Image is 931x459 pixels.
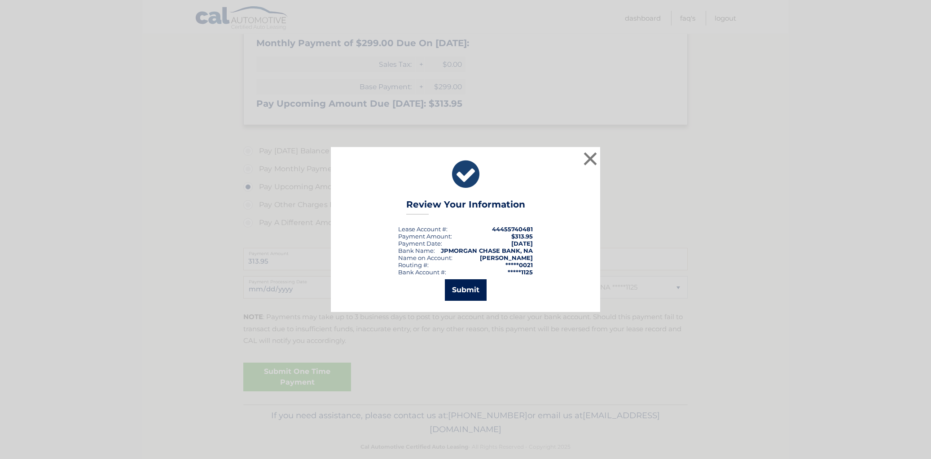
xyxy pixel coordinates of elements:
[581,150,599,168] button: ×
[398,225,448,233] div: Lease Account #:
[480,254,533,261] strong: [PERSON_NAME]
[441,247,533,254] strong: JPMORGAN CHASE BANK, NA
[398,240,442,247] div: :
[398,247,435,254] div: Bank Name:
[398,268,446,276] div: Bank Account #:
[398,233,452,240] div: Payment Amount:
[398,254,452,261] div: Name on Account:
[398,261,429,268] div: Routing #:
[445,279,487,301] button: Submit
[398,240,441,247] span: Payment Date
[511,233,533,240] span: $313.95
[406,199,525,215] h3: Review Your Information
[511,240,533,247] span: [DATE]
[492,225,533,233] strong: 44455740481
